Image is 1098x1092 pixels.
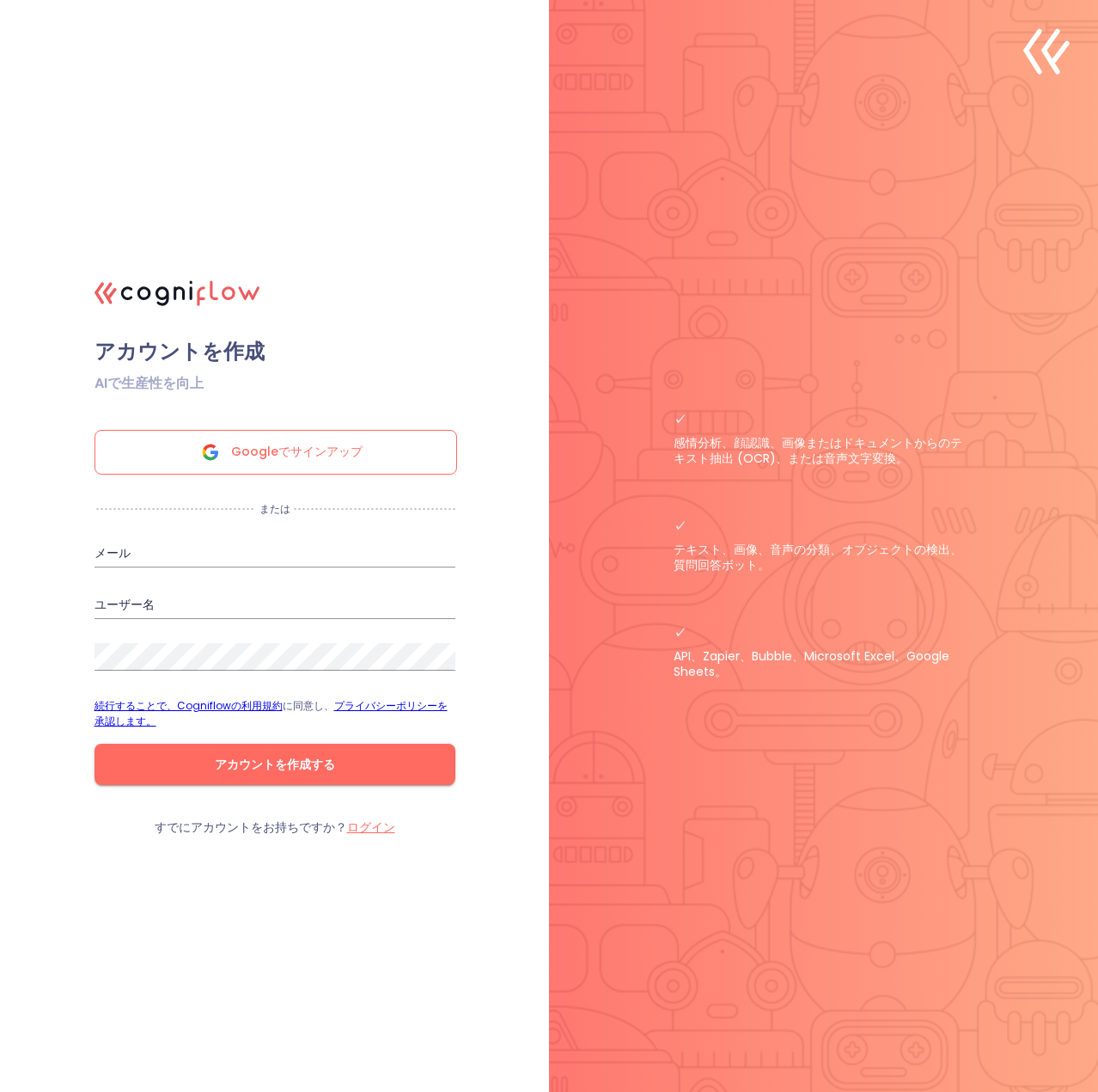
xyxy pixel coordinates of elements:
[674,434,962,468] font: 感情分析、顔認識、画像またはドキュメントからのテキスト抽出 (OCR)、または音声文字変換。
[231,443,363,460] font: Googleでサインアップ
[674,518,686,535] font: ✓
[95,744,455,785] button: アカウントを作成する
[95,698,283,713] a: 続行することで、Cogniflowの利用規約
[674,647,949,681] font: API、Zapier、Bubble、Microsoft Excel、Google Sheets。
[95,337,265,365] font: アカウントを作成
[674,411,686,428] font: ✓
[259,501,290,516] font: または
[283,698,324,713] font: に同意し
[674,541,962,574] font: テキスト、画像、音声の分類、オブジェクトの検出、質問回答ボット。
[95,698,448,728] a: プライバシーポリシーを承認します。
[155,819,347,836] font: すでにアカウントをお持ちですか？
[95,430,457,475] div: Googleでサインアップ
[674,624,686,641] font: ✓
[324,698,334,713] font: 、
[347,819,395,836] font: ログイン
[215,756,335,773] font: アカウントを作成する
[95,373,204,393] font: AIで生産性を向上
